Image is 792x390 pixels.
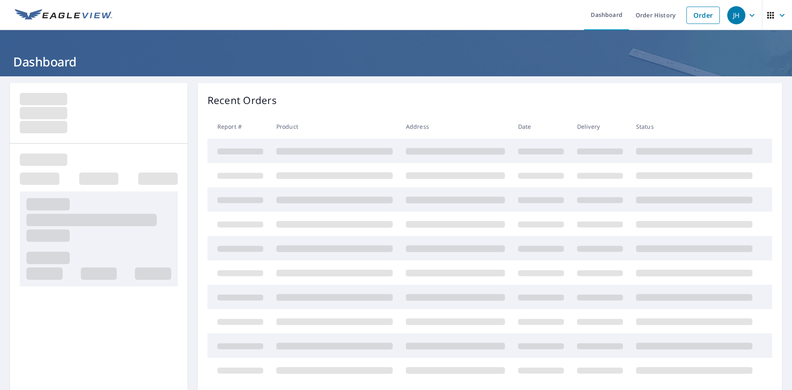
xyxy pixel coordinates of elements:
h1: Dashboard [10,53,782,70]
th: Delivery [570,114,629,139]
th: Status [629,114,759,139]
th: Report # [207,114,270,139]
th: Date [511,114,570,139]
div: JH [727,6,745,24]
img: EV Logo [15,9,112,21]
a: Order [686,7,720,24]
th: Product [270,114,399,139]
p: Recent Orders [207,93,277,108]
th: Address [399,114,511,139]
